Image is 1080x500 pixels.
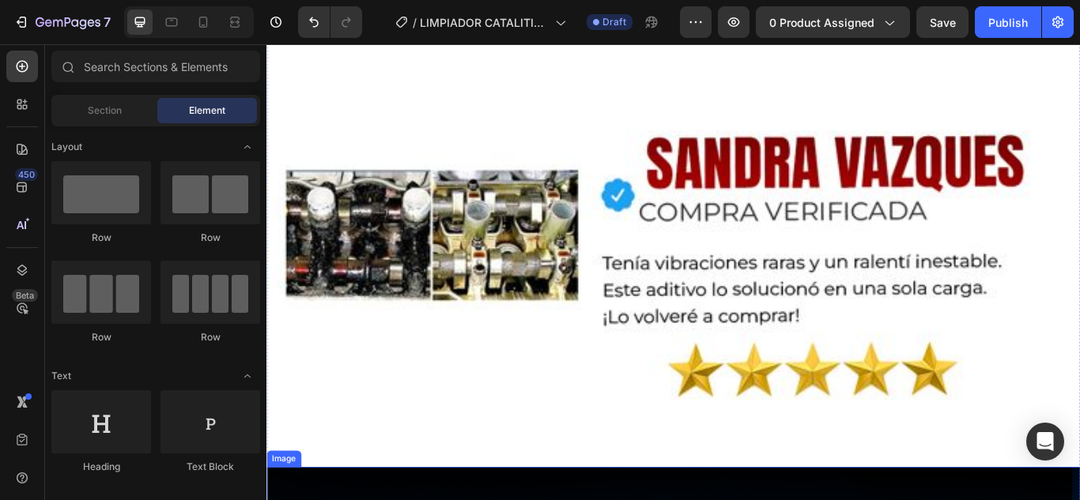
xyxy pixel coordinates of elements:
[988,14,1028,31] div: Publish
[189,103,225,118] span: Element
[15,168,38,181] div: 450
[51,460,151,474] div: Heading
[51,231,151,245] div: Row
[266,44,1080,500] iframe: Design area
[235,363,260,389] span: Toggle open
[602,15,626,29] span: Draft
[160,330,260,344] div: Row
[916,6,969,38] button: Save
[930,16,956,29] span: Save
[420,14,549,31] span: LIMPIADOR CATALITICO
[769,14,874,31] span: 0 product assigned
[51,369,71,383] span: Text
[51,140,82,154] span: Layout
[298,6,362,38] div: Undo/Redo
[235,134,260,160] span: Toggle open
[88,103,122,118] span: Section
[1026,423,1064,461] div: Open Intercom Messenger
[6,6,118,38] button: 7
[3,476,37,491] div: Image
[104,13,111,32] p: 7
[975,6,1041,38] button: Publish
[413,14,417,31] span: /
[12,289,38,302] div: Beta
[51,51,260,82] input: Search Sections & Elements
[160,231,260,245] div: Row
[756,6,910,38] button: 0 product assigned
[160,460,260,474] div: Text Block
[51,330,151,344] div: Row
